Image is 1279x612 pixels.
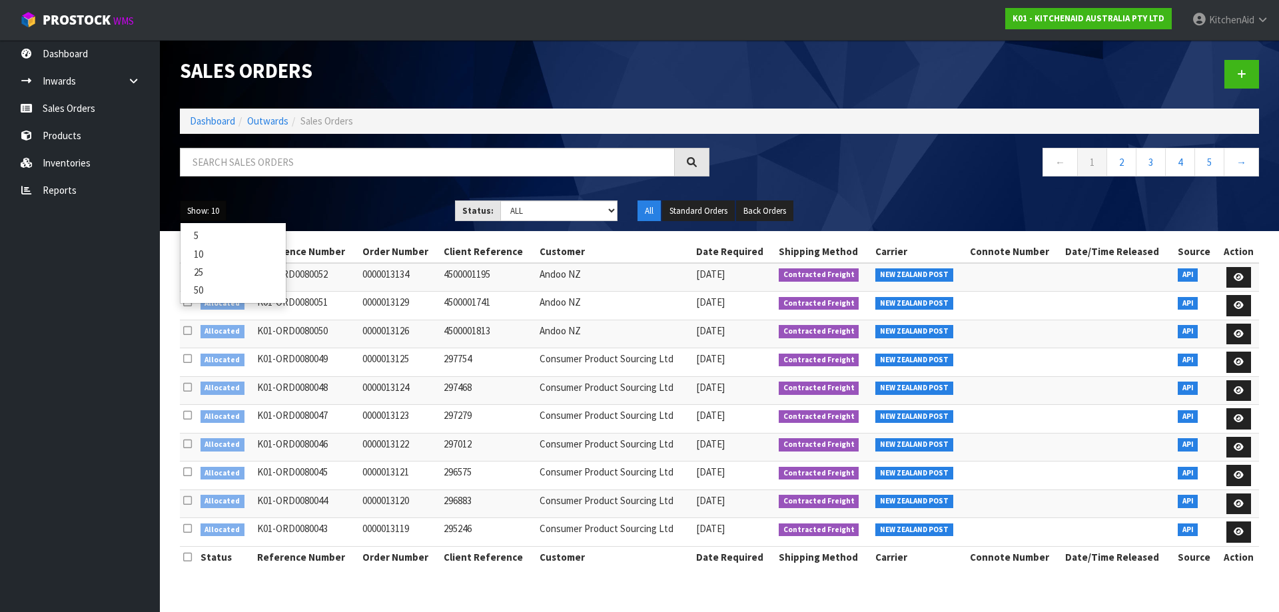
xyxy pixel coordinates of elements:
td: Andoo NZ [536,292,693,320]
input: Search sales orders [180,148,675,176]
th: Reference Number [254,546,359,567]
th: Customer [536,546,693,567]
span: Contracted Freight [779,495,859,508]
span: NEW ZEALAND POST [875,297,953,310]
td: 297279 [440,405,536,434]
th: Date/Time Released [1062,241,1174,262]
a: 4 [1165,148,1195,176]
span: [DATE] [696,438,725,450]
span: [DATE] [696,465,725,478]
td: 0000013126 [359,320,440,348]
span: NEW ZEALAND POST [875,382,953,395]
td: 295246 [440,518,536,547]
th: Connote Number [967,241,1063,262]
span: NEW ZEALAND POST [875,495,953,508]
th: Order Number [359,546,440,567]
span: Allocated [201,410,245,424]
a: 1 [1077,148,1107,176]
nav: Page navigation [729,148,1259,180]
td: K01-ORD0080050 [254,320,359,348]
th: Action [1218,241,1259,262]
strong: Status: [462,205,494,216]
span: Allocated [201,467,245,480]
td: Andoo NZ [536,320,693,348]
th: Client Reference [440,241,536,262]
th: Carrier [872,546,966,567]
button: All [638,200,661,222]
td: 0000013125 [359,348,440,377]
a: 10 [181,245,286,263]
th: Source [1174,546,1218,567]
span: [DATE] [696,409,725,422]
span: [DATE] [696,296,725,308]
span: API [1178,382,1198,395]
span: Sales Orders [300,115,353,127]
span: Contracted Freight [779,325,859,338]
td: K01-ORD0080045 [254,461,359,490]
span: NEW ZEALAND POST [875,325,953,338]
td: Consumer Product Sourcing Ltd [536,433,693,461]
th: Order Number [359,241,440,262]
span: Contracted Freight [779,382,859,395]
th: Status [197,546,254,567]
td: 0000013122 [359,433,440,461]
td: 0000013119 [359,518,440,547]
td: 0000013124 [359,376,440,405]
td: 0000013121 [359,461,440,490]
span: [DATE] [696,494,725,507]
td: Consumer Product Sourcing Ltd [536,518,693,547]
a: ← [1043,148,1078,176]
td: K01-ORD0080051 [254,292,359,320]
a: Dashboard [190,115,235,127]
span: API [1178,354,1198,367]
span: Contracted Freight [779,354,859,367]
th: Date Required [693,546,775,567]
span: NEW ZEALAND POST [875,438,953,452]
td: 4500001195 [440,263,536,292]
td: Consumer Product Sourcing Ltd [536,376,693,405]
span: Contracted Freight [779,523,859,537]
span: [DATE] [696,381,725,394]
span: API [1178,523,1198,537]
span: [DATE] [696,522,725,535]
img: cube-alt.png [20,11,37,28]
a: → [1224,148,1259,176]
span: Contracted Freight [779,410,859,424]
th: Client Reference [440,546,536,567]
span: [DATE] [696,268,725,280]
th: Date/Time Released [1062,546,1174,567]
span: API [1178,495,1198,508]
span: ProStock [43,11,111,29]
th: Shipping Method [775,241,873,262]
td: 0000013134 [359,263,440,292]
span: NEW ZEALAND POST [875,523,953,537]
span: [DATE] [696,324,725,337]
td: Consumer Product Sourcing Ltd [536,461,693,490]
td: K01-ORD0080043 [254,518,359,547]
th: Connote Number [967,546,1063,567]
td: K01-ORD0080047 [254,405,359,434]
a: 5 [181,226,286,244]
td: 296883 [440,489,536,518]
span: Contracted Freight [779,297,859,310]
button: Standard Orders [662,200,735,222]
span: NEW ZEALAND POST [875,354,953,367]
span: API [1178,268,1198,282]
span: [DATE] [696,352,725,365]
th: Carrier [872,241,966,262]
span: NEW ZEALAND POST [875,467,953,480]
td: 0000013120 [359,489,440,518]
th: Date Required [693,241,775,262]
span: API [1178,325,1198,338]
td: 4500001741 [440,292,536,320]
a: 50 [181,281,286,299]
th: Action [1218,546,1259,567]
td: 0000013123 [359,405,440,434]
th: Source [1174,241,1218,262]
th: Reference Number [254,241,359,262]
span: Contracted Freight [779,467,859,480]
button: Show: 10 [180,200,226,222]
td: 296575 [440,461,536,490]
span: Allocated [201,495,245,508]
span: Contracted Freight [779,438,859,452]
